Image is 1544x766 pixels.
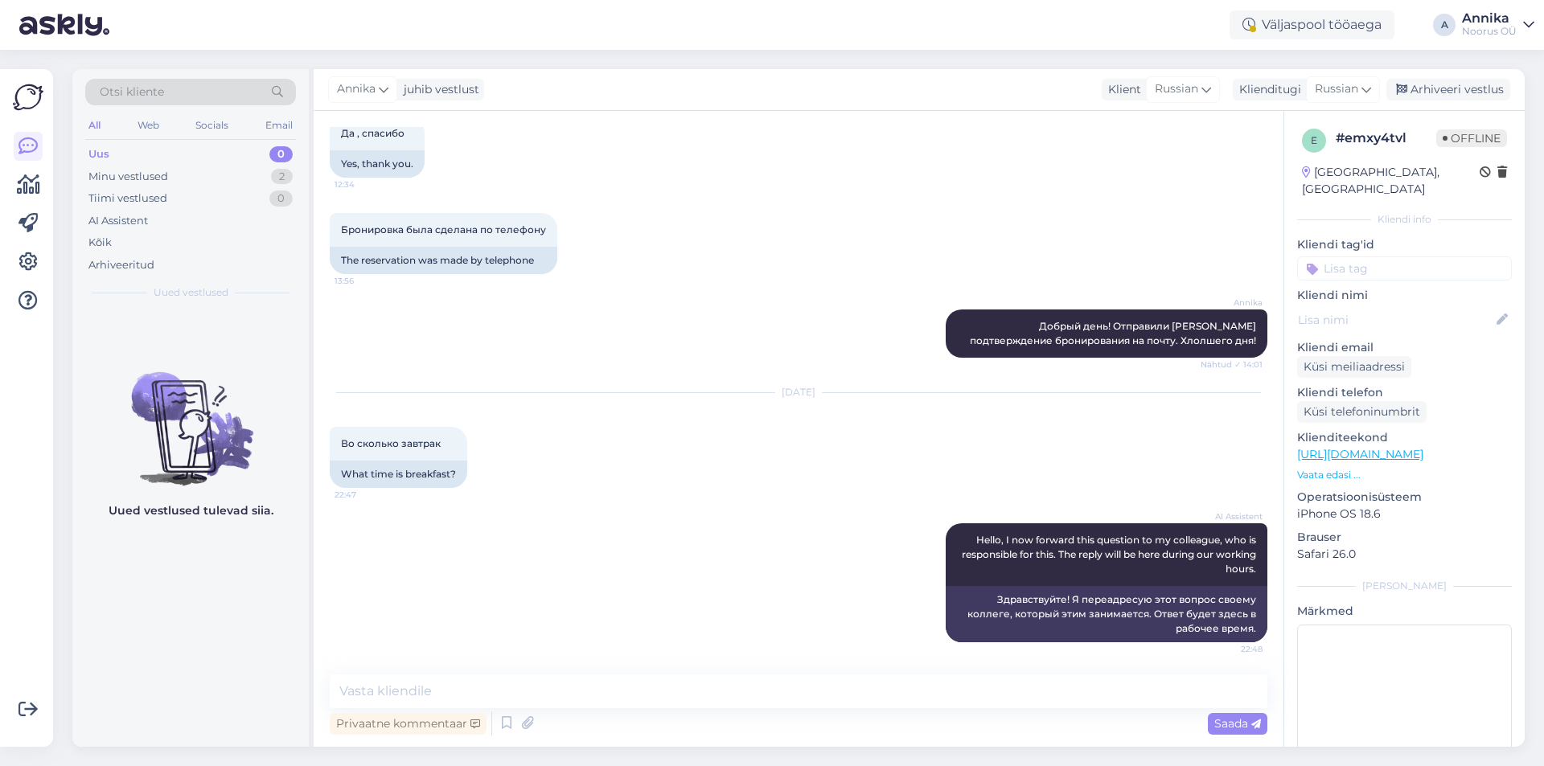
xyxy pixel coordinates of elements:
span: Бронировка была сделана по телефону [341,223,546,236]
div: What time is breakfast? [330,461,467,488]
div: [PERSON_NAME] [1297,579,1512,593]
div: Arhiveeritud [88,257,154,273]
div: juhib vestlust [397,81,479,98]
input: Lisa tag [1297,256,1512,281]
div: Klient [1102,81,1141,98]
span: Да , спасибо [341,127,404,139]
div: A [1433,14,1456,36]
div: 0 [269,190,293,207]
p: Safari 26.0 [1297,546,1512,563]
div: 0 [269,146,293,162]
div: Küsi meiliaadressi [1297,356,1411,378]
div: Yes, thank you. [330,150,425,178]
p: Vaata edasi ... [1297,468,1512,482]
span: Saada [1214,716,1261,731]
div: 2 [271,169,293,185]
div: Kliendi info [1297,212,1512,227]
div: Uus [88,146,109,162]
img: Askly Logo [13,82,43,113]
p: Operatsioonisüsteem [1297,489,1512,506]
div: All [85,115,104,136]
p: Kliendi telefon [1297,384,1512,401]
span: 13:56 [335,275,395,287]
span: Russian [1155,80,1198,98]
div: Minu vestlused [88,169,168,185]
div: Noorus OÜ [1462,25,1517,38]
div: AI Assistent [88,213,148,229]
a: AnnikaNoorus OÜ [1462,12,1534,38]
span: Offline [1436,129,1507,147]
span: Добрый день! Отправили [PERSON_NAME] подтверждение бронирования на почту. Хлолшего дня! [970,320,1259,346]
div: The reservation was made by telephone [330,247,557,274]
span: Annika [1202,297,1263,309]
div: Küsi telefoninumbrit [1297,401,1427,423]
div: Privaatne kommentaar [330,713,487,735]
span: Во сколько завтрак [341,437,441,449]
div: Annika [1462,12,1517,25]
p: Uued vestlused tulevad siia. [109,502,273,519]
p: Kliendi nimi [1297,287,1512,304]
a: [URL][DOMAIN_NAME] [1297,447,1423,461]
span: 22:47 [335,489,395,501]
div: Arhiveeri vestlus [1386,79,1510,100]
span: Annika [337,80,376,98]
p: Klienditeekond [1297,429,1512,446]
img: No chats [72,343,309,488]
div: Socials [192,115,232,136]
div: Klienditugi [1233,81,1301,98]
span: e [1311,134,1317,146]
div: [GEOGRAPHIC_DATA], [GEOGRAPHIC_DATA] [1302,164,1480,198]
span: Uued vestlused [154,285,228,300]
div: Web [134,115,162,136]
span: Otsi kliente [100,84,164,100]
div: Здравствуйте! Я переадресую этот вопрос своему коллеге, который этим занимается. Ответ будет здес... [946,586,1267,642]
p: iPhone OS 18.6 [1297,506,1512,522]
span: 12:34 [335,178,395,190]
div: [DATE] [330,385,1267,399]
p: Brauser [1297,529,1512,546]
div: Email [262,115,296,136]
div: Väljaspool tööaega [1230,10,1394,39]
p: Kliendi tag'id [1297,236,1512,253]
span: Russian [1315,80,1358,98]
span: Nähtud ✓ 14:01 [1201,358,1263,371]
span: Hello, I now forward this question to my colleague, who is responsible for this. The reply will b... [962,534,1259,575]
input: Lisa nimi [1298,311,1493,329]
span: AI Assistent [1202,510,1263,522]
p: Kliendi email [1297,339,1512,356]
div: Kõik [88,235,112,251]
div: Tiimi vestlused [88,190,167,207]
p: Märkmed [1297,603,1512,620]
span: 22:48 [1202,643,1263,655]
div: # emxy4tvl [1336,129,1436,148]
